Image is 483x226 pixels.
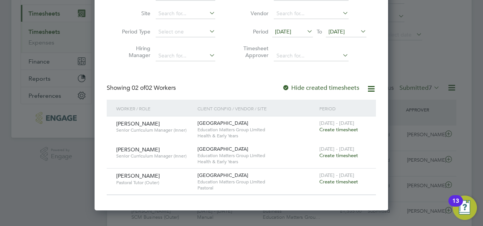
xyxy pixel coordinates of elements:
[319,126,358,133] span: Create timesheet
[156,27,215,37] input: Select one
[197,185,316,191] span: Pastoral
[319,120,354,126] span: [DATE] - [DATE]
[274,8,349,19] input: Search for...
[116,10,150,17] label: Site
[116,28,150,35] label: Period Type
[197,120,248,126] span: [GEOGRAPHIC_DATA]
[156,51,215,61] input: Search for...
[197,172,248,178] span: [GEOGRAPHIC_DATA]
[453,196,477,220] button: Open Resource Center, 13 new notifications
[197,153,316,159] span: Education Matters Group Limited
[132,84,176,92] span: 02 Workers
[197,179,316,185] span: Education Matters Group Limited
[452,201,459,211] div: 13
[319,172,354,178] span: [DATE] - [DATE]
[132,84,145,92] span: 02 of
[274,51,349,61] input: Search for...
[314,27,324,37] span: To
[234,28,268,35] label: Period
[197,159,316,165] span: Health & Early Years
[317,100,368,117] div: Period
[196,100,317,117] div: Client Config / Vendor / Site
[116,180,192,186] span: Pastoral Tutor (Outer)
[116,172,160,179] span: [PERSON_NAME]
[234,45,268,59] label: Timesheet Approver
[234,10,268,17] label: Vendor
[319,178,358,185] span: Create timesheet
[116,146,160,153] span: [PERSON_NAME]
[116,120,160,127] span: [PERSON_NAME]
[116,45,150,59] label: Hiring Manager
[114,100,196,117] div: Worker / Role
[282,84,359,92] label: Hide created timesheets
[116,153,192,159] span: Senior Curriculum Manager (Inner)
[107,84,177,92] div: Showing
[197,133,316,139] span: Health & Early Years
[319,146,354,152] span: [DATE] - [DATE]
[156,8,215,19] input: Search for...
[197,146,248,152] span: [GEOGRAPHIC_DATA]
[275,28,291,35] span: [DATE]
[319,152,358,159] span: Create timesheet
[116,127,192,133] span: Senior Curriculum Manager (Inner)
[197,127,316,133] span: Education Matters Group Limited
[328,28,345,35] span: [DATE]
